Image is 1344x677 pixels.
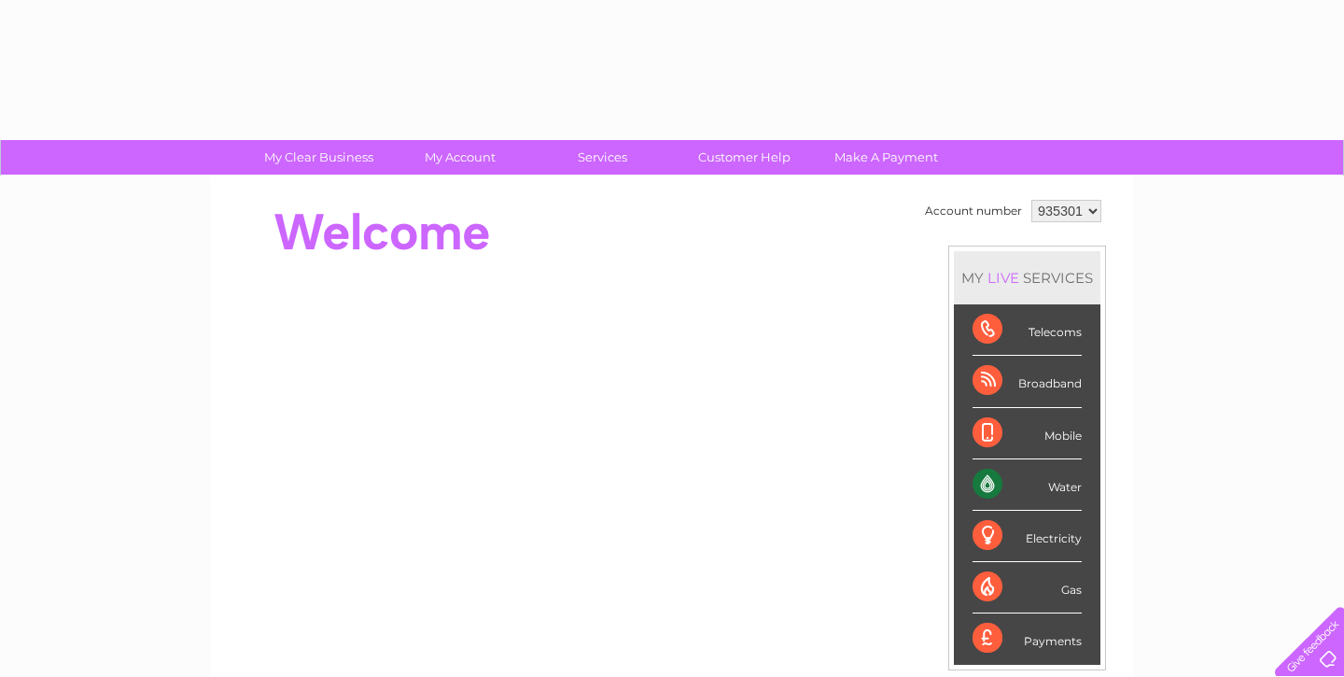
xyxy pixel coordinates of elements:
a: Services [525,140,679,175]
div: Gas [973,562,1082,614]
a: Make A Payment [809,140,963,175]
a: My Clear Business [242,140,396,175]
div: LIVE [984,269,1023,287]
div: Payments [973,614,1082,664]
a: Customer Help [667,140,821,175]
div: MY SERVICES [954,251,1100,304]
div: Telecoms [973,304,1082,356]
a: My Account [384,140,538,175]
div: Mobile [973,408,1082,459]
div: Broadband [973,356,1082,407]
div: Electricity [973,511,1082,562]
td: Account number [920,195,1027,227]
div: Water [973,459,1082,511]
